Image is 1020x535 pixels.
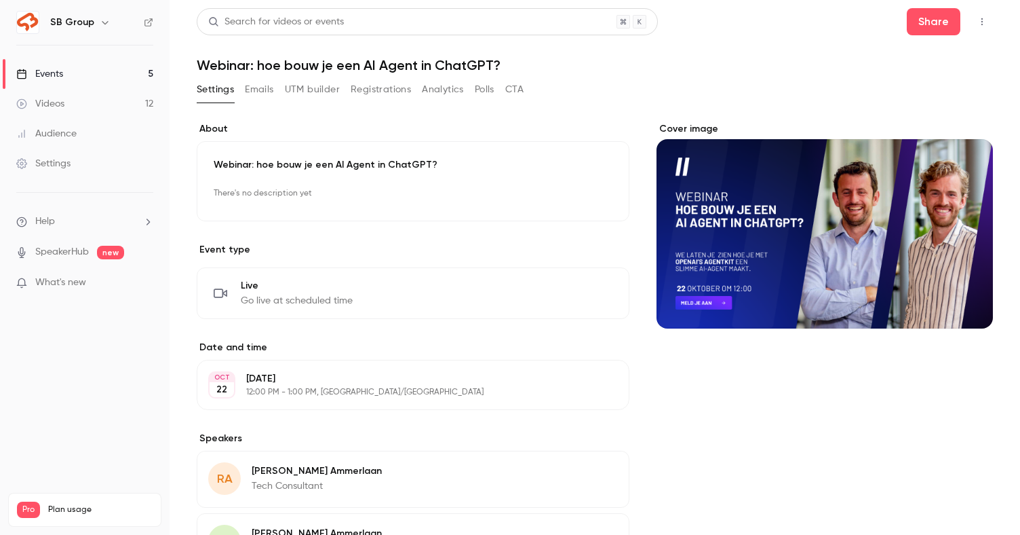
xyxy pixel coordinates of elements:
p: [PERSON_NAME] Ammerlaan [252,464,382,478]
button: UTM builder [285,79,340,100]
label: Speakers [197,432,629,445]
span: Pro [17,502,40,518]
img: SB Group [17,12,39,33]
button: Settings [197,79,234,100]
p: Event type [197,243,629,257]
button: Analytics [422,79,464,100]
p: There's no description yet [214,183,612,204]
p: Webinar: hoe bouw je een AI Agent in ChatGPT? [214,158,612,172]
label: About [197,122,629,136]
div: Search for videos or events [208,15,344,29]
span: What's new [35,276,86,290]
h6: SB Group [50,16,94,29]
li: help-dropdown-opener [16,215,153,229]
span: RA [217,470,233,488]
p: 22 [216,383,227,396]
span: Go live at scheduled time [241,294,353,308]
button: Registrations [351,79,411,100]
div: Videos [16,97,64,111]
p: [DATE] [246,372,557,386]
div: Audience [16,127,77,141]
button: Polls [475,79,494,100]
iframe: Noticeable Trigger [137,277,153,289]
label: Date and time [197,341,629,354]
button: CTA [505,79,524,100]
div: Settings [16,157,71,170]
div: RA[PERSON_NAME] AmmerlaanTech Consultant [197,451,629,508]
label: Cover image [656,122,993,136]
div: Events [16,67,63,81]
a: SpeakerHub [35,245,89,259]
span: new [97,246,124,259]
p: Tech Consultant [252,479,382,493]
section: Cover image [656,122,993,329]
span: Live [241,279,353,293]
span: Help [35,215,55,229]
button: Share [907,8,960,35]
div: OCT [210,373,234,382]
button: Emails [245,79,273,100]
h1: Webinar: hoe bouw je een AI Agent in ChatGPT? [197,57,993,73]
span: Plan usage [48,504,153,515]
p: 12:00 PM - 1:00 PM, [GEOGRAPHIC_DATA]/[GEOGRAPHIC_DATA] [246,387,557,398]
